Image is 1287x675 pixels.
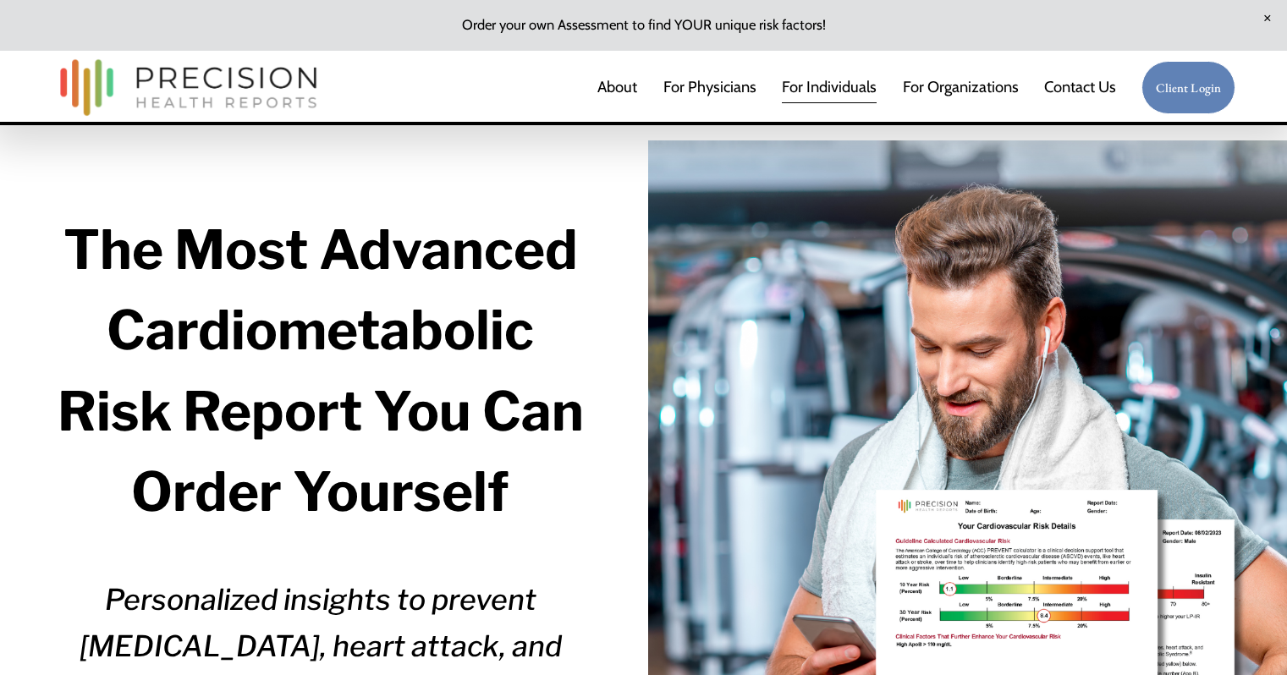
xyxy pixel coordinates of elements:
a: Client Login [1141,61,1235,114]
a: For Individuals [782,70,877,104]
a: folder dropdown [903,70,1019,104]
a: About [597,70,637,104]
strong: The Most Advanced Cardiometabolic Risk Report You Can Order Yourself [58,217,595,525]
a: For Physicians [663,70,756,104]
a: Contact Us [1044,70,1116,104]
img: Precision Health Reports [52,52,326,123]
span: For Organizations [903,72,1019,103]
